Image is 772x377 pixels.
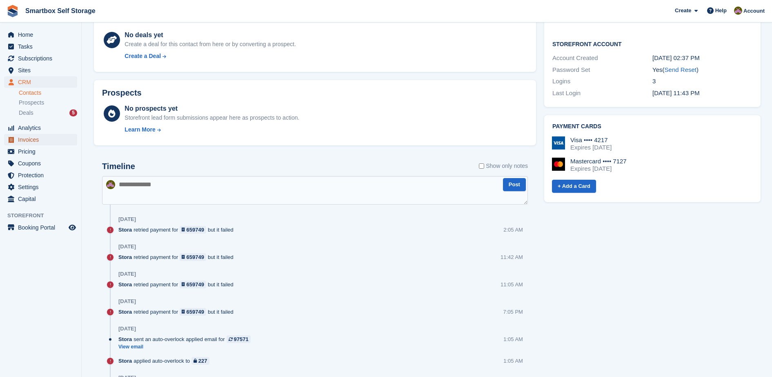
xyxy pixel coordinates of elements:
a: Contacts [19,89,77,97]
div: 2:05 AM [503,226,523,234]
div: Learn More [125,125,155,134]
span: Help [715,7,727,15]
a: menu [4,29,77,40]
span: Settings [18,181,67,193]
img: Kayleigh Devlin [106,180,115,189]
span: Stora [118,308,132,316]
div: 1:05 AM [503,335,523,343]
a: menu [4,122,77,134]
span: Analytics [18,122,67,134]
img: Mastercard Logo [552,158,565,171]
a: + Add a Card [552,180,596,193]
span: Stora [118,357,132,365]
div: Visa •••• 4217 [570,136,612,144]
span: Stora [118,226,132,234]
div: [DATE] [118,216,136,223]
span: Stora [118,335,132,343]
div: Password Set [552,65,652,75]
time: 2024-09-14 22:43:42 UTC [652,89,700,96]
a: menu [4,146,77,157]
div: Create a deal for this contact from here or by converting a prospect. [125,40,296,49]
div: 659749 [187,308,204,316]
a: 227 [191,357,209,365]
a: menu [4,181,77,193]
a: menu [4,76,77,88]
span: Protection [18,170,67,181]
div: Last Login [552,89,652,98]
span: Stora [118,281,132,288]
div: retried payment for but it failed [118,226,238,234]
span: Invoices [18,134,67,145]
div: Yes [652,65,752,75]
a: Learn More [125,125,299,134]
span: Create [675,7,691,15]
h2: Prospects [102,88,142,98]
div: [DATE] [118,271,136,277]
a: Preview store [67,223,77,232]
a: menu [4,65,77,76]
img: Kayleigh Devlin [734,7,742,15]
h2: Timeline [102,162,135,171]
a: menu [4,193,77,205]
div: Account Created [552,54,652,63]
a: 659749 [180,226,206,234]
span: Sites [18,65,67,76]
a: Deals 5 [19,109,77,117]
a: menu [4,41,77,52]
div: 659749 [187,281,204,288]
a: 659749 [180,253,206,261]
span: Subscriptions [18,53,67,64]
div: [DATE] [118,243,136,250]
span: Capital [18,193,67,205]
a: Smartbox Self Storage [22,4,99,18]
span: Pricing [18,146,67,157]
span: CRM [18,76,67,88]
a: menu [4,53,77,64]
div: 659749 [187,226,204,234]
div: No deals yet [125,30,296,40]
a: menu [4,158,77,169]
a: menu [4,222,77,233]
div: 5 [69,109,77,116]
div: [DATE] [118,298,136,305]
span: Booking Portal [18,222,67,233]
div: applied auto-overlock to [118,357,214,365]
div: Expires [DATE] [570,165,627,172]
a: Prospects [19,98,77,107]
div: 11:42 AM [501,253,523,261]
a: 659749 [180,308,206,316]
div: 97571 [234,335,249,343]
input: Show only notes [479,162,484,170]
span: Tasks [18,41,67,52]
a: Create a Deal [125,52,296,60]
span: Prospects [19,99,44,107]
img: stora-icon-8386f47178a22dfd0bd8f6a31ec36ba5ce8667c1dd55bd0f319d3a0aa187defe.svg [7,5,19,17]
span: ( ) [663,66,699,73]
div: retried payment for but it failed [118,281,238,288]
div: Create a Deal [125,52,161,60]
div: 7:05 PM [503,308,523,316]
a: menu [4,134,77,145]
label: Show only notes [479,162,528,170]
a: View email [118,344,255,350]
div: Storefront lead form submissions appear here as prospects to action. [125,114,299,122]
img: Visa Logo [552,136,565,149]
div: [DATE] 02:37 PM [652,54,752,63]
div: 659749 [187,253,204,261]
div: [DATE] [118,326,136,332]
div: 1:05 AM [503,357,523,365]
div: No prospects yet [125,104,299,114]
a: 659749 [180,281,206,288]
a: 97571 [227,335,251,343]
div: sent an auto-overlock applied email for [118,335,255,343]
div: Mastercard •••• 7127 [570,158,627,165]
span: Deals [19,109,33,117]
button: Post [503,178,526,192]
h2: Payment cards [552,123,752,130]
div: retried payment for but it failed [118,253,238,261]
div: 11:05 AM [501,281,523,288]
span: Stora [118,253,132,261]
a: Send Reset [665,66,696,73]
div: retried payment for but it failed [118,308,238,316]
a: menu [4,170,77,181]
